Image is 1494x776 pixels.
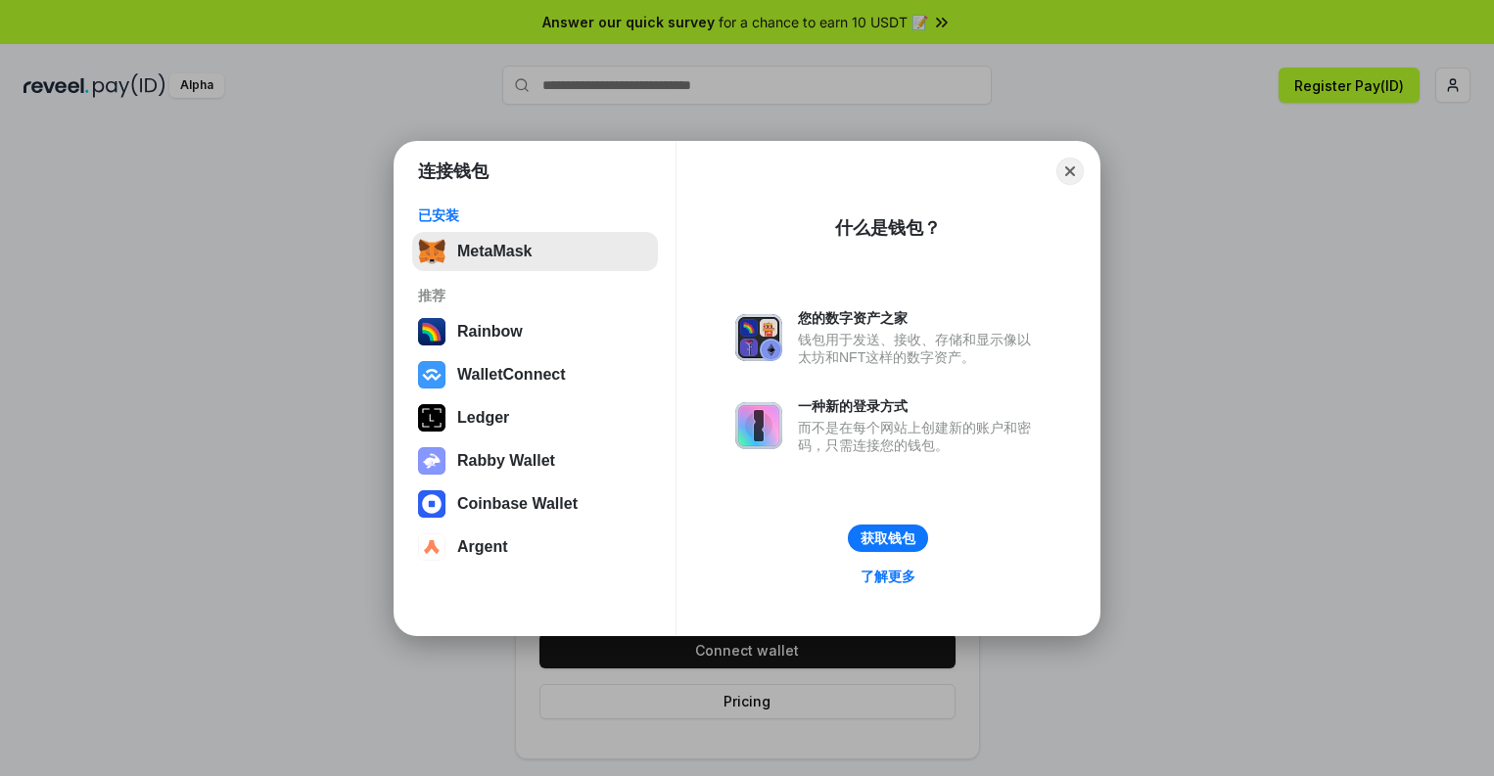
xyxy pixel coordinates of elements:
button: MetaMask [412,232,658,271]
button: Close [1056,158,1084,185]
img: svg+xml,%3Csvg%20width%3D%2228%22%20height%3D%2228%22%20viewBox%3D%220%200%2028%2028%22%20fill%3D... [418,490,445,518]
img: svg+xml,%3Csvg%20xmlns%3D%22http%3A%2F%2Fwww.w3.org%2F2000%2Fsvg%22%20width%3D%2228%22%20height%3... [418,404,445,432]
div: MetaMask [457,243,532,260]
div: Argent [457,538,508,556]
button: Rainbow [412,312,658,351]
div: Ledger [457,409,509,427]
img: svg+xml,%3Csvg%20width%3D%2228%22%20height%3D%2228%22%20viewBox%3D%220%200%2028%2028%22%20fill%3D... [418,361,445,388]
img: svg+xml,%3Csvg%20width%3D%2228%22%20height%3D%2228%22%20viewBox%3D%220%200%2028%2028%22%20fill%3D... [418,533,445,561]
div: 一种新的登录方式 [798,397,1041,415]
div: 而不是在每个网站上创建新的账户和密码，只需连接您的钱包。 [798,419,1041,454]
div: WalletConnect [457,366,566,384]
div: 您的数字资产之家 [798,309,1041,327]
div: 了解更多 [861,568,915,585]
div: 什么是钱包？ [835,216,941,240]
button: Rabby Wallet [412,441,658,480]
div: 钱包用于发送、接收、存储和显示像以太坊和NFT这样的数字资产。 [798,331,1041,366]
div: Coinbase Wallet [457,495,578,513]
img: svg+xml,%3Csvg%20xmlns%3D%22http%3A%2F%2Fwww.w3.org%2F2000%2Fsvg%22%20fill%3D%22none%22%20viewBox... [735,314,782,361]
img: svg+xml,%3Csvg%20xmlns%3D%22http%3A%2F%2Fwww.w3.org%2F2000%2Fsvg%22%20fill%3D%22none%22%20viewBox... [418,447,445,475]
img: svg+xml,%3Csvg%20xmlns%3D%22http%3A%2F%2Fwww.w3.org%2F2000%2Fsvg%22%20fill%3D%22none%22%20viewBox... [735,402,782,449]
div: Rainbow [457,323,523,341]
h1: 连接钱包 [418,160,489,183]
button: WalletConnect [412,355,658,394]
img: svg+xml,%3Csvg%20width%3D%22120%22%20height%3D%22120%22%20viewBox%3D%220%200%20120%20120%22%20fil... [418,318,445,345]
div: 获取钱包 [861,529,915,547]
button: Argent [412,527,658,567]
div: 推荐 [418,287,652,304]
button: Coinbase Wallet [412,484,658,524]
button: 获取钱包 [848,525,928,552]
button: Ledger [412,398,658,437]
a: 了解更多 [849,564,927,589]
img: svg+xml,%3Csvg%20fill%3D%22none%22%20height%3D%2233%22%20viewBox%3D%220%200%2035%2033%22%20width%... [418,238,445,265]
div: 已安装 [418,206,652,224]
div: Rabby Wallet [457,452,555,470]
